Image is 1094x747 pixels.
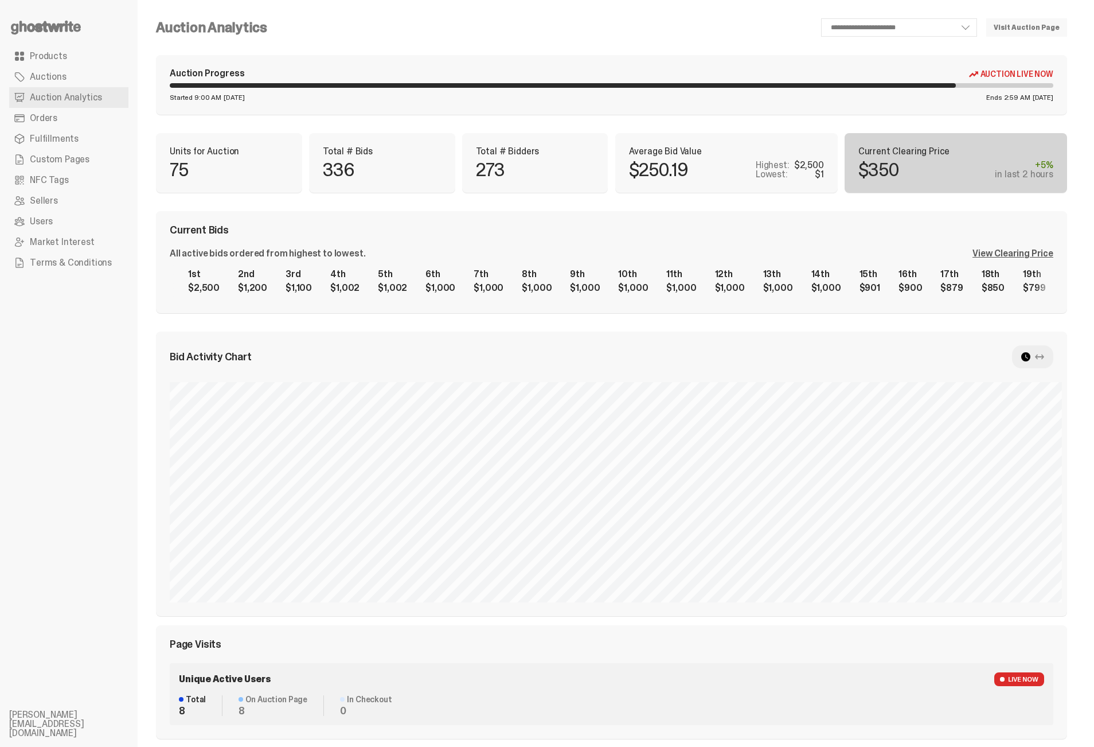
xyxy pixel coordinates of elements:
div: 2nd [238,270,267,279]
div: 5th [378,270,407,279]
span: LIVE NOW [994,672,1044,686]
div: $900 [898,283,922,293]
span: Terms & Conditions [30,258,112,267]
div: 4th [330,270,360,279]
div: 3rd [286,270,312,279]
div: 11th [666,270,696,279]
span: Sellers [30,196,58,205]
li: [PERSON_NAME][EMAIL_ADDRESS][DOMAIN_NAME] [9,710,147,738]
a: Custom Pages [9,149,128,170]
span: Auction Live Now [980,69,1053,79]
div: View Clearing Price [972,249,1053,258]
dt: In Checkout [340,695,392,703]
p: $350 [858,161,900,179]
div: $1,100 [286,283,312,293]
div: $1,000 [522,283,552,293]
p: Total # Bidders [476,147,595,156]
div: $1,000 [570,283,600,293]
span: Unique Active Users [179,675,271,684]
div: 10th [618,270,648,279]
div: $879 [940,283,963,293]
div: 6th [425,270,455,279]
span: Custom Pages [30,155,89,164]
div: $1,000 [763,283,793,293]
a: Auction Analytics [9,87,128,108]
div: +5% [995,161,1053,170]
span: Orders [30,114,57,123]
span: Current Bids [170,225,229,235]
div: 8th [522,270,552,279]
span: Fulfillments [30,134,79,143]
a: Visit Auction Page [986,18,1067,37]
span: Products [30,52,67,61]
div: 1st [188,270,220,279]
dt: Total [179,695,206,703]
div: 12th [715,270,745,279]
div: 17th [940,270,963,279]
p: 75 [170,161,188,179]
p: Highest: [756,161,790,170]
a: Orders [9,108,128,129]
span: Auction Analytics [30,93,102,102]
div: 9th [570,270,600,279]
div: $901 [859,283,880,293]
div: 13th [763,270,793,279]
span: NFC Tags [30,176,69,185]
dd: 8 [239,706,307,716]
p: 336 [323,161,355,179]
div: $1 [815,170,824,179]
p: $250.19 [629,161,688,179]
a: Terms & Conditions [9,252,128,273]
span: Bid Activity Chart [170,352,252,362]
span: Page Visits [170,639,221,649]
span: Auctions [30,72,67,81]
a: Users [9,211,128,232]
div: 16th [898,270,922,279]
a: NFC Tags [9,170,128,190]
div: 19th [1023,270,1045,279]
dt: On Auction Page [239,695,307,703]
p: Average Bid Value [629,147,824,156]
div: $1,000 [474,283,503,293]
p: Units for Auction [170,147,288,156]
div: $1,000 [425,283,455,293]
div: $799 [1023,283,1045,293]
span: Ends 2:59 AM [986,94,1030,101]
div: $1,000 [618,283,648,293]
span: [DATE] [1033,94,1053,101]
div: $1,000 [666,283,696,293]
span: Users [30,217,53,226]
span: [DATE] [224,94,244,101]
span: Market Interest [30,238,95,247]
a: Fulfillments [9,129,128,149]
div: 15th [859,270,880,279]
p: Current Clearing Price [858,147,1053,156]
a: Products [9,46,128,67]
div: $1,000 [715,283,745,293]
p: 273 [476,161,505,179]
div: $1,002 [330,283,360,293]
dd: 0 [340,706,392,716]
a: Market Interest [9,232,128,252]
div: $1,200 [238,283,267,293]
h4: Auction Analytics [156,21,267,34]
div: Auction Progress [170,69,244,79]
a: Sellers [9,190,128,211]
div: 7th [474,270,503,279]
span: Started 9:00 AM [170,94,221,101]
dd: 8 [179,706,206,716]
div: $850 [982,283,1005,293]
div: 18th [982,270,1005,279]
p: Total # Bids [323,147,441,156]
div: in last 2 hours [995,170,1053,179]
p: Lowest: [756,170,788,179]
div: $1,002 [378,283,407,293]
div: $2,500 [188,283,220,293]
div: 14th [811,270,841,279]
a: Auctions [9,67,128,87]
div: All active bids ordered from highest to lowest. [170,249,365,258]
div: $1,000 [811,283,841,293]
div: $2,500 [794,161,824,170]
